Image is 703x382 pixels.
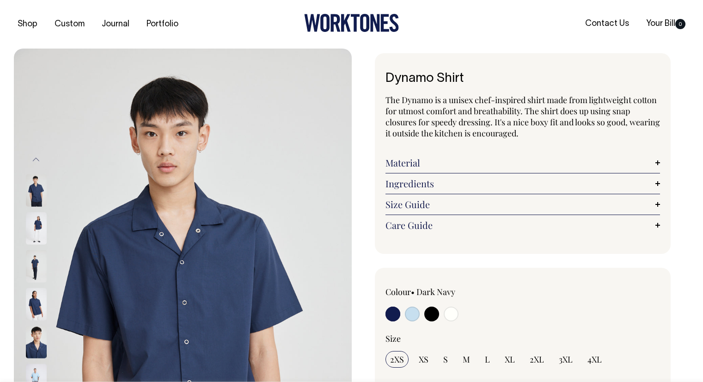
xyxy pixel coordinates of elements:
[51,17,88,32] a: Custom
[26,212,47,244] img: dark-navy
[385,199,660,210] a: Size Guide
[500,351,520,368] input: XL
[26,326,47,358] img: dark-navy
[14,17,41,32] a: Shop
[390,354,404,365] span: 2XS
[385,333,660,344] div: Size
[505,354,515,365] span: XL
[385,351,409,368] input: 2XS
[385,157,660,168] a: Material
[443,354,448,365] span: S
[439,351,452,368] input: S
[385,72,660,86] h1: Dynamo Shirt
[675,19,685,29] span: 0
[419,354,428,365] span: XS
[559,354,573,365] span: 3XL
[385,220,660,231] a: Care Guide
[642,16,689,31] a: Your Bill0
[385,286,495,297] div: Colour
[525,351,549,368] input: 2XL
[414,351,433,368] input: XS
[26,174,47,206] img: dark-navy
[26,250,47,282] img: dark-navy
[554,351,577,368] input: 3XL
[485,354,490,365] span: L
[530,354,544,365] span: 2XL
[98,17,133,32] a: Journal
[29,149,43,170] button: Previous
[581,16,633,31] a: Contact Us
[416,286,455,297] label: Dark Navy
[458,351,475,368] input: M
[385,94,660,139] span: The Dynamo is a unisex chef-inspired shirt made from lightweight cotton for utmost comfort and br...
[26,288,47,320] img: dark-navy
[583,351,606,368] input: 4XL
[480,351,495,368] input: L
[411,286,415,297] span: •
[385,178,660,189] a: Ingredients
[463,354,470,365] span: M
[143,17,182,32] a: Portfolio
[587,354,602,365] span: 4XL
